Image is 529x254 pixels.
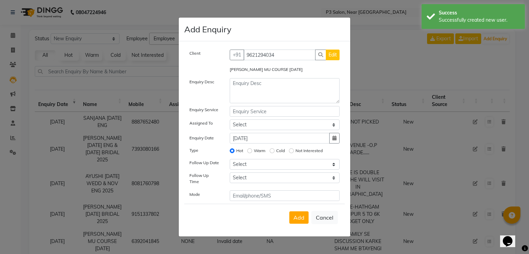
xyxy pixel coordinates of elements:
[230,66,303,73] label: [PERSON_NAME] MU COURSE [DATE]
[189,79,214,85] label: Enquiry Desc
[439,9,520,17] div: Success
[189,135,214,141] label: Enquiry Date
[189,191,200,198] label: Mode
[189,107,218,113] label: Enquiry Service
[189,147,198,154] label: Type
[230,50,244,60] button: +91
[439,17,520,24] div: Successfully created new user.
[326,50,340,60] button: Edit
[189,160,219,166] label: Follow Up Date
[276,148,285,154] label: Cold
[311,211,338,224] button: Cancel
[236,148,243,154] label: Hot
[230,190,340,201] input: Email/phone/SMS
[189,120,213,126] label: Assigned To
[189,172,219,185] label: Follow Up Time
[293,214,304,221] span: Add
[184,23,231,35] h4: Add Enquiry
[329,52,337,58] span: Edit
[295,148,323,154] label: Not Interested
[289,211,309,224] button: Add
[254,148,266,154] label: Warm
[243,50,316,60] input: Search by Name/Mobile/Email/Code
[500,226,522,247] iframe: chat widget
[189,50,200,56] label: Client
[230,106,340,117] input: Enquiry Service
